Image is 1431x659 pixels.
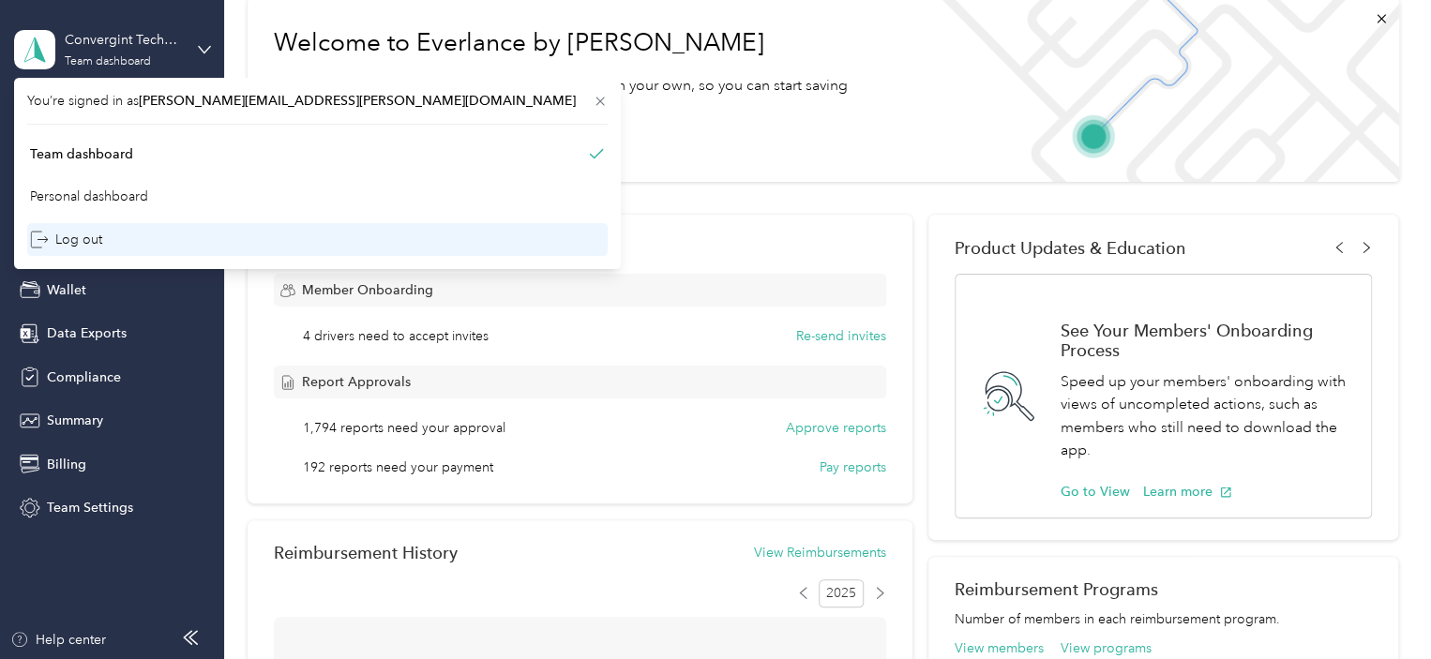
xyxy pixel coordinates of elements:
[955,579,1372,599] h2: Reimbursement Programs
[754,543,886,562] button: View Reimbursements
[1061,482,1130,502] button: Go to View
[30,230,102,249] div: Log out
[1326,554,1431,659] iframe: Everlance-gr Chat Button Frame
[274,74,896,120] p: Read our step-by-[PERSON_NAME] to get started on your own, so you can start saving [DATE].
[65,56,151,67] div: Team dashboard
[47,367,121,387] span: Compliance
[1061,370,1351,462] p: Speed up your members' onboarding with views of uncompleted actions, such as members who still ne...
[30,187,148,206] div: Personal dashboard
[274,543,458,562] h2: Reimbursement History
[1061,638,1152,658] button: View programs
[955,638,1044,658] button: View members
[786,418,886,438] button: Approve reports
[65,30,182,50] div: Convergint Technologies
[303,418,505,438] span: 1,794 reports need your approval
[27,91,608,111] span: You’re signed in as
[47,498,133,517] span: Team Settings
[796,326,886,346] button: Re-send invites
[819,579,864,607] span: 2025
[820,457,886,477] button: Pay reports
[955,238,1186,258] span: Product Updates & Education
[47,323,127,343] span: Data Exports
[303,457,493,477] span: 192 reports need your payment
[30,144,133,164] div: Team dashboard
[955,609,1372,629] p: Number of members in each reimbursement program.
[47,280,86,300] span: Wallet
[47,411,103,430] span: Summary
[47,455,86,474] span: Billing
[1143,482,1232,502] button: Learn more
[303,326,489,346] span: 4 drivers need to accept invites
[1061,321,1351,360] h1: See Your Members' Onboarding Process
[302,280,433,300] span: Member Onboarding
[274,28,896,58] h1: Welcome to Everlance by [PERSON_NAME]
[10,630,106,650] button: Help center
[302,372,411,392] span: Report Approvals
[139,93,576,109] span: [PERSON_NAME][EMAIL_ADDRESS][PERSON_NAME][DOMAIN_NAME]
